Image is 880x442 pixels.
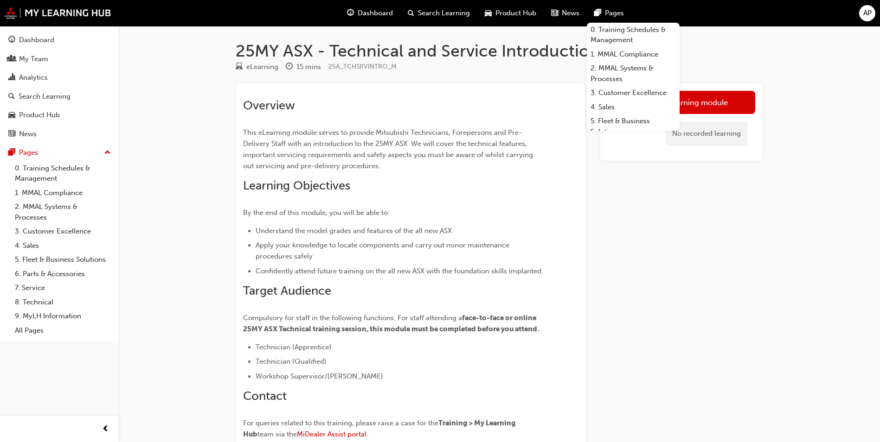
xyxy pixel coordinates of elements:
a: 8. Technical [11,295,115,309]
span: Compulsory for staff in the following functions. For staff attending a [243,314,462,322]
span: people-icon [8,55,15,63]
a: News [4,126,115,143]
a: news-iconNews [544,4,587,23]
span: Dashboard [358,8,393,19]
a: 4. Sales [587,100,680,114]
span: search-icon [8,93,15,101]
span: Learning resource code [328,63,397,70]
a: car-iconProduct Hub [477,4,544,23]
span: Product Hub [495,8,536,19]
div: Search Learning [19,91,71,102]
span: Technician (Qualified) [256,357,327,366]
span: Training > My Learning Hub [243,419,517,438]
div: Type [236,61,278,73]
button: Pages [4,144,115,161]
button: DashboardMy TeamAnalyticsSearch LearningProduct HubNews [4,30,115,144]
span: guage-icon [8,36,15,44]
button: AP [859,5,875,21]
div: Dashboard [19,35,54,45]
a: All Pages [11,323,115,338]
a: MiDealer Assist portal [297,430,366,438]
a: 9. MyLH Information [11,309,115,323]
span: up-icon [104,147,111,159]
span: Confidently attend future training on the all new ASX with the foundation skills implanted. [256,267,543,275]
div: News [19,129,37,139]
a: Launch eLearning module [608,91,755,114]
div: My Team [19,54,48,64]
span: news-icon [8,130,15,139]
span: car-icon [8,111,15,120]
div: 15 mins [296,62,321,72]
span: . [366,430,368,438]
a: 4. Sales [11,239,115,253]
div: Pages [19,147,38,158]
span: AP [863,8,872,19]
span: search-icon [408,7,414,19]
span: pages-icon [594,7,601,19]
a: My Team [4,51,115,68]
span: Apply your knowledge to locate components and carry out minor maintenance procedures safely [256,241,511,260]
div: eLearning [246,62,278,72]
span: Contact [243,389,287,403]
a: 0. Training Schedules & Management [587,23,680,47]
span: news-icon [551,7,558,19]
span: car-icon [485,7,492,19]
a: 0. Training Schedules & Management [11,161,115,186]
a: 5. Fleet & Business Solutions [587,114,680,139]
span: face-to-face or online 25MY ASX Technical training session, this module must be completed before ... [243,314,539,333]
span: This eLearning module serves to provide Mitsubishi Technicians, Forepersons and Pre-Delivery Staf... [243,128,535,170]
a: Analytics [4,69,115,86]
a: 5. Fleet & Business Solutions [11,253,115,267]
span: Workshop Supervisor/[PERSON_NAME] [256,372,383,380]
div: Duration [286,61,321,73]
span: Target Audience [243,284,331,298]
a: 6. Parts & Accessories [11,267,115,281]
a: 7. Service [11,281,115,295]
a: 1. MMAL Compliance [587,47,680,62]
span: Search Learning [418,8,470,19]
span: Pages [605,8,624,19]
a: guage-iconDashboard [340,4,400,23]
span: pages-icon [8,149,15,157]
span: chart-icon [8,74,15,82]
img: mmal [5,7,111,19]
a: Search Learning [4,88,115,105]
a: 1. MMAL Compliance [11,186,115,200]
span: prev-icon [102,423,109,435]
div: Product Hub [19,110,60,120]
span: Learning Objectives [243,178,350,193]
span: clock-icon [286,63,293,71]
h1: 25MY ASX - Technical and Service Introduction [236,41,763,61]
a: Dashboard [4,32,115,49]
a: 3. Customer Excellence [587,86,680,100]
span: Understand the model grades and features of the all new ASX [256,227,452,235]
a: pages-iconPages [587,4,631,23]
a: 3. Customer Excellence [11,224,115,239]
a: 2. MMAL Systems & Processes [587,61,680,86]
span: For queries related to this training, please raise a case for the [243,419,438,427]
span: By the end of this module, you will be able to: [243,208,390,217]
span: News [562,8,579,19]
a: 2. MMAL Systems & Processes [11,200,115,224]
a: search-iconSearch Learning [400,4,477,23]
span: Overview [243,98,295,113]
div: No recorded learning [665,121,748,146]
a: Product Hub [4,107,115,124]
div: Analytics [19,72,48,83]
span: guage-icon [347,7,354,19]
span: Technician (Apprentice) [256,343,332,351]
span: team via the [257,430,297,438]
span: learningResourceType_ELEARNING-icon [236,63,243,71]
